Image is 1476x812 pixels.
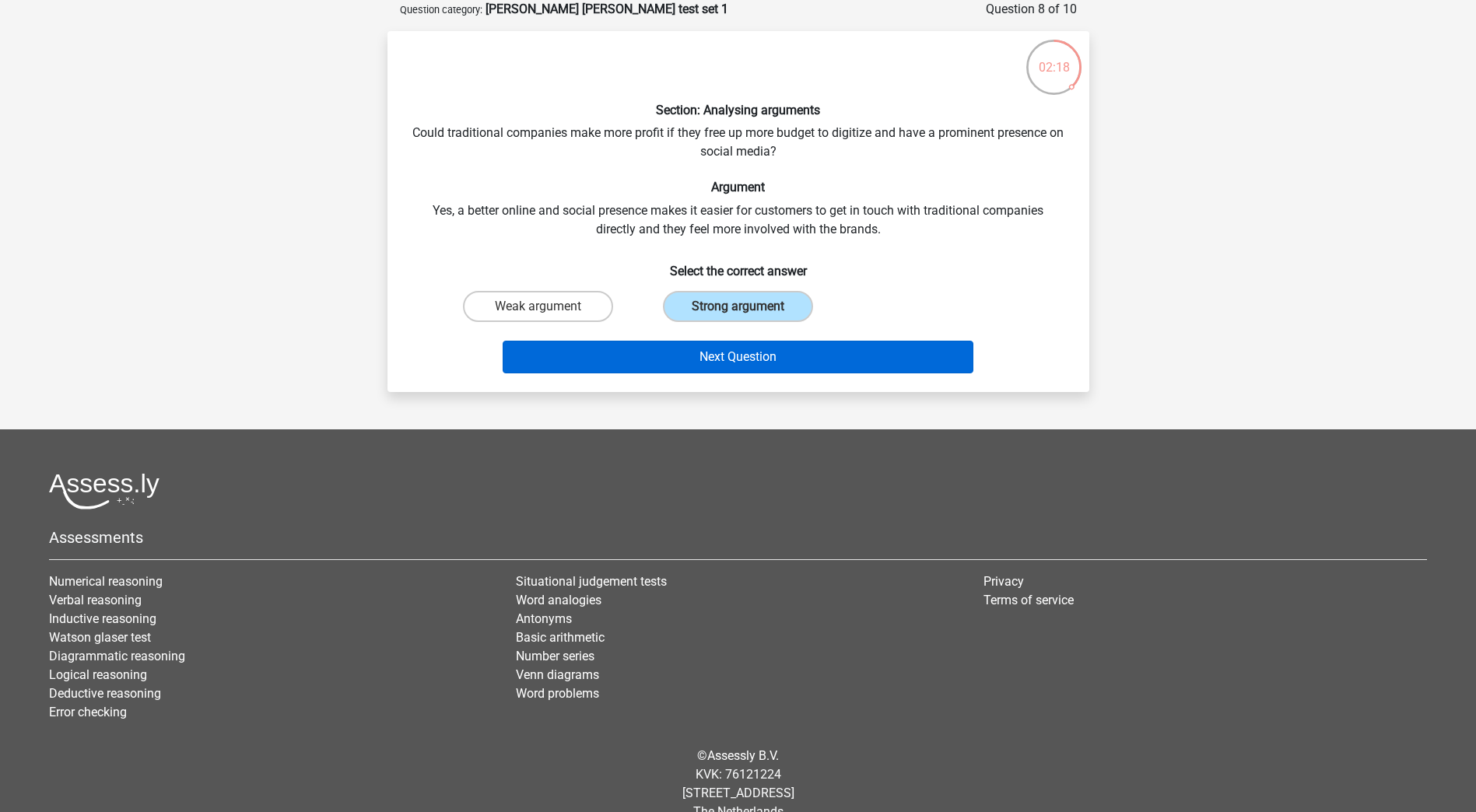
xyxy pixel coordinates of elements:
div: Could traditional companies make more profit if they free up more budget to digitize and have a p... [394,44,1083,380]
label: Weak argument [463,291,613,322]
a: Word analogies [516,593,601,607]
a: Number series [516,649,594,663]
h6: Select the correct answer [412,251,1064,278]
a: Inductive reasoning [49,611,156,626]
a: Antonyms [516,611,572,626]
strong: [PERSON_NAME] [PERSON_NAME] test set 1 [486,2,728,16]
div: 02:18 [1025,38,1083,77]
h6: Argument [412,180,1064,194]
a: Word problems [516,686,599,701]
button: Next Question [503,341,973,373]
label: Strong argument [663,291,813,322]
h5: Assessments [49,528,1427,547]
a: Error checking [49,705,127,719]
a: Assessly B.V. [707,748,779,763]
a: Situational judgement tests [516,574,667,589]
a: Deductive reasoning [49,686,161,701]
a: Basic arithmetic [516,630,605,645]
a: Venn diagrams [516,667,599,682]
a: Numerical reasoning [49,574,163,589]
h6: Section: Analysing arguments [412,103,1064,117]
a: Logical reasoning [49,667,147,682]
img: Assessly logo [49,473,160,509]
a: Privacy [983,574,1024,589]
small: Question category: [400,4,482,16]
a: Terms of service [983,593,1074,607]
a: Watson glaser test [49,630,151,645]
a: Verbal reasoning [49,593,142,607]
a: Diagrammatic reasoning [49,649,185,663]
